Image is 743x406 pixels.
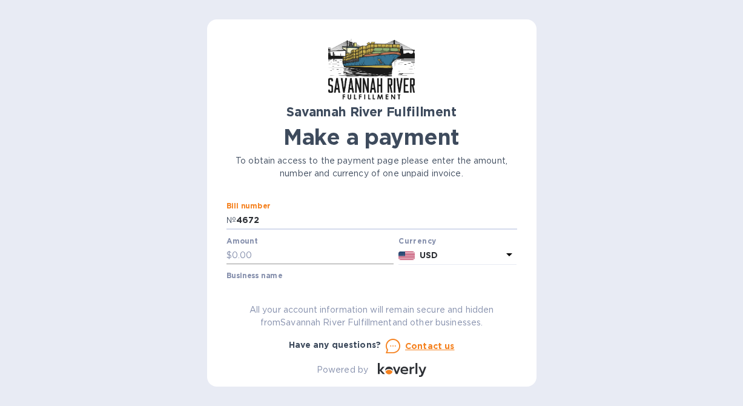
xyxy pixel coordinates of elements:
input: 0.00 [232,247,394,265]
b: Savannah River Fulfillment [286,104,456,119]
h1: Make a payment [226,124,517,150]
input: Enter bill number [236,211,517,230]
img: USD [398,251,415,260]
p: № [226,214,236,227]
b: Currency [398,236,436,245]
p: $ [226,249,232,262]
b: Have any questions? [289,340,381,350]
p: All your account information will remain secure and hidden from Savannah River Fulfillment and ot... [226,304,517,329]
label: Business name [226,273,282,280]
label: Bill number [226,203,270,210]
p: To obtain access to the payment page please enter the amount, number and currency of one unpaid i... [226,155,517,180]
label: Amount [226,238,257,245]
p: Powered by [317,364,368,376]
b: USD [420,250,438,260]
u: Contact us [405,341,455,351]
